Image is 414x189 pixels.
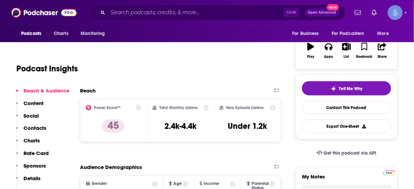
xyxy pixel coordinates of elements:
span: More [378,29,389,38]
button: open menu [16,27,50,40]
a: Get this podcast via API [311,145,382,161]
p: Charts [23,137,40,144]
span: For Podcasters [332,29,364,38]
input: Search podcasts, credits, & more... [108,7,284,18]
h2: Audience Demographics [80,164,142,170]
h2: Reach [80,87,96,94]
span: Charts [54,29,68,38]
div: Share [378,55,387,59]
img: tell me why sparkle [331,86,336,91]
div: Bookmark [356,55,372,59]
span: Income [204,182,219,186]
div: Apps [324,55,333,59]
button: Social [16,113,39,125]
img: Podchaser - Follow, Share and Rate Podcasts [11,6,77,19]
button: open menu [76,27,114,40]
a: Show notifications dropdown [352,7,364,18]
span: Monitoring [81,29,105,38]
a: Charts [49,27,73,40]
span: Get this podcast via API [324,150,377,156]
label: My Notes [302,173,391,185]
button: Charts [16,137,40,150]
button: Details [16,175,41,188]
span: Logged in as Spiral5-G1 [388,5,403,20]
button: Bookmark [355,38,373,63]
div: Search podcasts, credits, & more... [89,5,345,20]
button: open menu [327,27,374,40]
span: Podcasts [21,29,41,38]
div: List [344,55,349,59]
h3: Under 1.2k [228,121,267,131]
span: For Business [292,29,319,38]
span: Ctrl K [284,8,300,17]
button: Sponsors [16,162,46,175]
span: Tell Me Why [339,86,363,91]
span: New [327,4,339,11]
h2: Power Score™ [94,105,121,110]
h2: New Episode Listens [226,105,264,110]
button: Share [373,38,391,63]
div: Play [307,55,315,59]
h1: Podcast Insights [16,64,78,74]
p: Reach & Audience [23,87,69,94]
a: Contact This Podcast [302,101,391,114]
span: Gender [92,182,107,186]
p: Rate Card [23,150,49,156]
p: 45 [102,119,125,133]
p: Details [23,175,41,182]
button: Open AdvancedNew [305,8,339,17]
h2: Total Monthly Listens [159,105,198,110]
button: Content [16,100,44,113]
h3: 2.4k-4.4k [164,121,196,131]
span: Age [174,182,182,186]
button: List [338,38,355,63]
p: Content [23,100,44,106]
a: Show notifications dropdown [369,7,380,18]
button: Contacts [16,125,46,137]
p: Sponsors [23,162,46,169]
button: Show profile menu [388,5,403,20]
p: Social [23,113,39,119]
button: tell me why sparkleTell Me Why [302,81,391,96]
button: Play [302,38,320,63]
span: Open Advanced [308,11,336,14]
img: User Profile [388,5,403,20]
button: Rate Card [16,150,49,162]
button: Apps [320,38,337,63]
button: open menu [287,27,328,40]
a: Pro website [383,169,395,176]
p: Contacts [23,125,46,131]
button: open menu [373,27,398,40]
button: Export One-Sheet [302,120,391,133]
img: Podchaser Pro [383,170,395,176]
button: Reach & Audience [16,87,69,100]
